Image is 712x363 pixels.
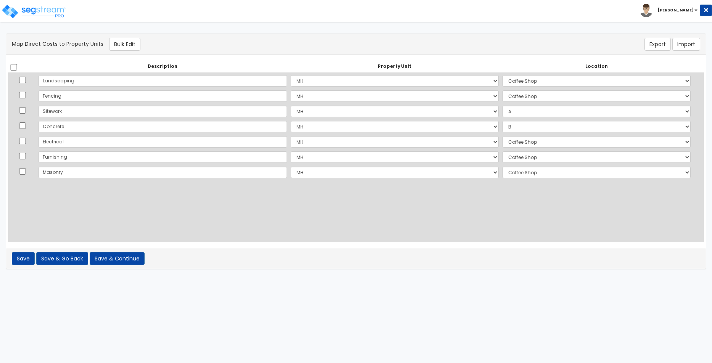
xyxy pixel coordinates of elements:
[644,38,671,51] button: Export
[501,61,693,73] th: Location
[12,252,35,265] button: Save
[640,4,653,17] img: avatar.png
[1,4,66,19] img: logo_pro_r.png
[90,252,145,265] button: Save & Continue
[37,61,289,73] th: Description
[289,61,501,73] th: Property Unit
[109,38,140,51] button: Bulk Edit
[658,7,694,13] b: [PERSON_NAME]
[36,252,88,265] button: Save & Go Back
[6,38,473,51] div: Map Direct Costs to Property Units
[672,38,700,51] button: Import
